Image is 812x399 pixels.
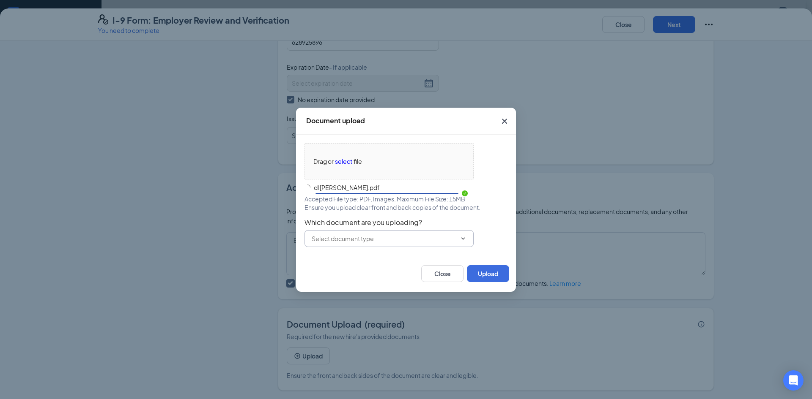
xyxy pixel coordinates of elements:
[460,235,466,242] svg: ChevronDown
[783,370,804,391] div: Open Intercom Messenger
[310,183,464,192] span: dl diego ramirez.pdf
[462,190,468,196] span: check-circle
[304,203,480,212] span: Ensure you upload clear front and back copies of the document.
[313,157,334,166] span: Drag or
[354,157,362,166] span: file
[306,116,365,125] div: Document upload
[421,265,464,282] button: Close
[499,116,510,126] svg: Cross
[335,157,352,166] span: select
[304,218,507,227] span: Which document are you uploading?
[312,234,456,243] input: Select document type
[493,108,516,135] button: Close
[304,185,310,190] span: loading
[467,265,509,282] button: Upload
[304,195,465,203] span: Accepted File type: PDF, Images. Maximum File Size: 15MB
[305,144,473,179] span: Drag orselectfile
